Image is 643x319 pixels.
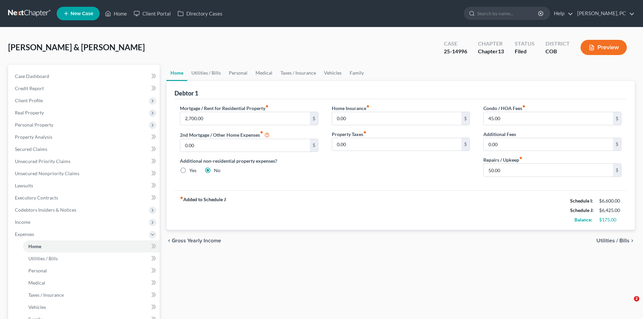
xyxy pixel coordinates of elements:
strong: Added to Schedule J [180,196,226,224]
span: Real Property [15,110,44,115]
i: fiber_manual_record [519,156,523,160]
iframe: Intercom live chat [620,296,636,312]
a: Secured Claims [9,143,160,155]
span: Vehicles [28,304,46,310]
div: $ [461,112,470,125]
div: Debtor 1 [175,89,198,97]
label: Mortgage / Rent for Residential Property [180,105,269,112]
a: Home [166,65,187,81]
a: Medical [23,277,160,289]
div: Chapter [478,48,504,55]
div: $ [613,138,621,151]
strong: Balance: [574,217,592,222]
div: Status [515,40,535,48]
label: Property Taxes [332,131,367,138]
div: Filed [515,48,535,55]
i: fiber_manual_record [265,105,269,108]
span: Utilities / Bills [596,238,629,243]
div: $6,600.00 [599,197,621,204]
span: Personal [28,268,47,273]
span: New Case [71,11,93,16]
a: Property Analysis [9,131,160,143]
div: $ [613,112,621,125]
a: Home [23,240,160,252]
a: Taxes / Insurance [276,65,320,81]
i: fiber_manual_record [363,131,367,134]
a: Client Portal [130,7,174,20]
span: Gross Yearly Income [172,238,221,243]
div: $6,425.00 [599,207,621,214]
span: 2 [634,296,639,301]
div: $ [310,139,318,152]
span: Property Analysis [15,134,52,140]
a: Unsecured Priority Claims [9,155,160,167]
span: Unsecured Priority Claims [15,158,71,164]
span: Client Profile [15,98,43,103]
a: Utilities / Bills [187,65,225,81]
label: Additional non-residential property expenses? [180,157,318,164]
input: Search by name... [477,7,539,20]
input: -- [484,138,613,151]
span: 13 [498,48,504,54]
span: Medical [28,280,45,286]
span: Utilities / Bills [28,256,58,261]
span: Personal Property [15,122,53,128]
i: chevron_left [166,238,172,243]
a: Case Dashboard [9,70,160,82]
a: Executory Contracts [9,192,160,204]
label: Yes [189,167,196,174]
div: $ [310,112,318,125]
a: Directory Cases [174,7,226,20]
input: -- [180,139,310,152]
a: Vehicles [23,301,160,313]
button: Utilities / Bills chevron_right [596,238,635,243]
span: Lawsuits [15,183,33,188]
div: Case [444,40,467,48]
label: Home Insurance [332,105,370,112]
a: Family [346,65,368,81]
a: Utilities / Bills [23,252,160,265]
div: $175.00 [599,216,621,223]
i: chevron_right [629,238,635,243]
strong: Schedule J: [570,207,594,213]
div: $ [613,164,621,177]
span: Home [28,243,41,249]
input: -- [484,164,613,177]
span: Unsecured Nonpriority Claims [15,170,79,176]
label: Additional Fees [483,131,516,138]
span: Secured Claims [15,146,47,152]
label: No [214,167,220,174]
a: Help [551,7,573,20]
a: [PERSON_NAME], PC [574,7,635,20]
i: fiber_manual_record [366,105,370,108]
i: fiber_manual_record [522,105,526,108]
div: $ [461,138,470,151]
input: -- [332,138,461,151]
a: Credit Report [9,82,160,95]
a: Home [102,7,130,20]
strong: Schedule I: [570,198,593,204]
input: -- [180,112,310,125]
a: Taxes / Insurance [23,289,160,301]
span: Executory Contracts [15,195,58,201]
button: chevron_left Gross Yearly Income [166,238,221,243]
div: District [545,40,570,48]
span: [PERSON_NAME] & [PERSON_NAME] [8,42,145,52]
label: Condo / HOA Fees [483,105,526,112]
span: Codebtors Insiders & Notices [15,207,76,213]
a: Personal [225,65,251,81]
i: fiber_manual_record [260,131,263,134]
i: fiber_manual_record [180,196,183,200]
a: Vehicles [320,65,346,81]
a: Unsecured Nonpriority Claims [9,167,160,180]
label: 2nd Mortgage / Other Home Expenses [180,131,270,139]
label: Repairs / Upkeep [483,156,523,163]
span: Taxes / Insurance [28,292,64,298]
span: Income [15,219,30,225]
input: -- [484,112,613,125]
div: COB [545,48,570,55]
span: Expenses [15,231,34,237]
span: Credit Report [15,85,44,91]
a: Lawsuits [9,180,160,192]
span: Case Dashboard [15,73,49,79]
